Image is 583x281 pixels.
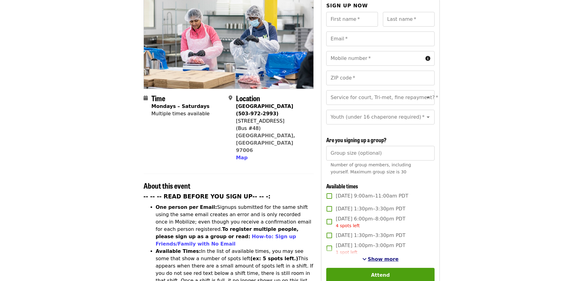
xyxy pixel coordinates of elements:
[326,146,434,161] input: [object Object]
[144,95,148,101] i: calendar icon
[424,93,432,102] button: Open
[383,12,435,27] input: Last name
[331,162,411,174] span: Number of group members, including yourself. Maximum group size is 30
[362,256,399,263] button: See more timeslots
[326,51,423,66] input: Mobile number
[236,133,295,153] a: [GEOGRAPHIC_DATA], [GEOGRAPHIC_DATA] 97006
[326,136,387,144] span: Are you signing up a group?
[326,71,434,85] input: ZIP code
[156,234,296,247] a: How-to: Sign up Friends/Family with No Email
[326,182,358,190] span: Available times
[151,110,210,117] div: Multiple times available
[336,192,408,200] span: [DATE] 9:00am–11:00am PDT
[229,95,232,101] i: map-marker-alt icon
[236,93,260,103] span: Location
[236,117,309,125] div: [STREET_ADDRESS]
[326,3,368,9] span: Sign up now
[156,248,201,254] strong: Available Times:
[336,215,405,229] span: [DATE] 6:00pm–8:00pm PDT
[326,12,378,27] input: First name
[336,205,405,213] span: [DATE] 1:30pm–3:30pm PDT
[336,223,360,228] span: 4 spots left
[144,193,271,200] strong: -- -- -- READ BEFORE YOU SIGN UP-- -- -:
[144,180,190,191] span: About this event
[156,204,217,210] strong: One person per Email:
[236,154,248,161] button: Map
[336,250,357,255] span: 1 spot left
[250,256,298,261] strong: (ex: 5 spots left.)
[236,103,293,116] strong: [GEOGRAPHIC_DATA] (503-972-2993)
[326,31,434,46] input: Email
[156,226,299,239] strong: To register multiple people, please sign up as a group or read:
[336,232,405,239] span: [DATE] 1:30pm–3:30pm PDT
[424,113,432,121] button: Open
[236,155,248,161] span: Map
[151,103,210,109] strong: Mondays – Saturdays
[368,256,399,262] span: Show more
[425,56,430,61] i: circle-info icon
[156,204,314,248] li: Signups submitted for the same shift using the same email creates an error and is only recorded o...
[336,242,405,256] span: [DATE] 1:00pm–3:00pm PDT
[151,93,165,103] span: Time
[236,125,309,132] div: (Bus #48)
